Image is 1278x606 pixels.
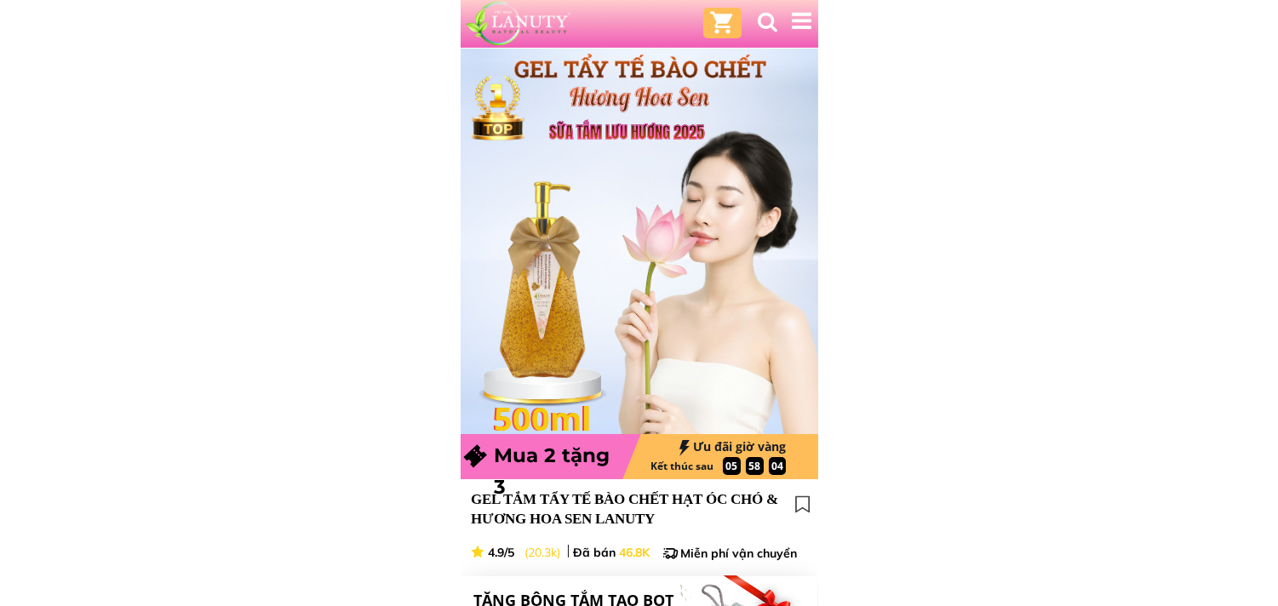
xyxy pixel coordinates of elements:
h3: : [757,458,765,474]
h3: GEL TẨY TẾ BÀO CHẾT [514,51,799,88]
span: 46.8K [619,545,650,560]
h3: Kết thúc sau [650,458,719,474]
h3: Mua 2 tặng 3 [494,440,627,503]
h1: 500ml [494,392,595,444]
h1: 500ml [493,392,616,444]
h3: : [734,457,742,473]
h3: SỮA TẮM LƯU HƯƠNG 2025 [549,120,729,146]
h3: Miễn phí vận chuyển [680,546,817,563]
h3: (20.3k) [524,545,568,562]
h3: Ưu đãi giờ vàng [662,440,786,454]
span: Đã bán [573,545,616,560]
h3: 4.9/5 [488,545,536,562]
h3: Hương Hoa Sen [570,79,733,116]
h3: GEL TẮM TẨY TẾ BÀO CHẾT HẠT ÓC CHÓ & HƯƠNG HOA SEN LANUTY [471,489,782,530]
